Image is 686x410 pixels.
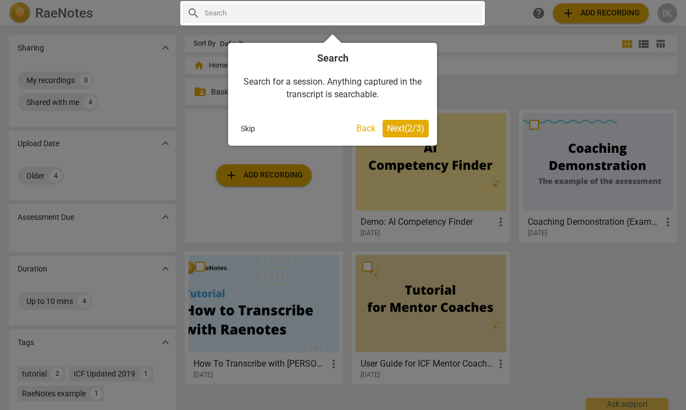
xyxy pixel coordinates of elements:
button: Next [383,120,429,137]
button: Skip [236,120,259,137]
h4: Search [236,51,429,65]
span: Next ( 2 / 3 ) [387,123,424,134]
div: Search for a session. Anything captured in the transcript is searchable. [236,65,429,112]
button: Back [352,120,380,137]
